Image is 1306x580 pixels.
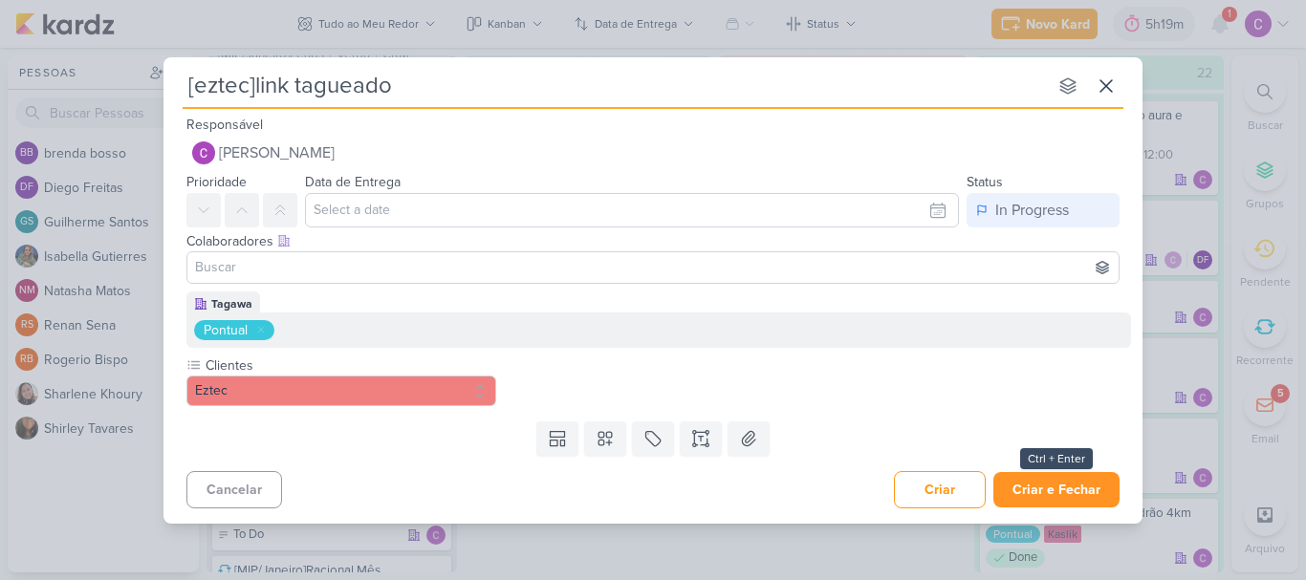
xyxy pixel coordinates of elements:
label: Clientes [204,355,496,376]
span: [PERSON_NAME] [219,141,335,164]
button: Cancelar [186,471,282,508]
img: Carlos Lima [192,141,215,164]
button: In Progress [967,193,1120,227]
div: Tagawa [211,295,252,312]
div: In Progress [995,199,1069,222]
div: Colaboradores [186,231,1120,251]
label: Responsável [186,117,263,133]
input: Buscar [191,256,1115,279]
input: Kard Sem Título [183,69,1047,103]
div: Pontual [204,320,248,340]
input: Select a date [305,193,959,227]
button: Criar [894,471,986,508]
div: Ctrl + Enter [1020,448,1093,469]
button: Criar e Fechar [993,472,1120,507]
button: [PERSON_NAME] [186,136,1120,170]
label: Data de Entrega [305,174,401,190]
label: Status [967,174,1003,190]
label: Prioridade [186,174,247,190]
button: Eztec [186,376,496,406]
